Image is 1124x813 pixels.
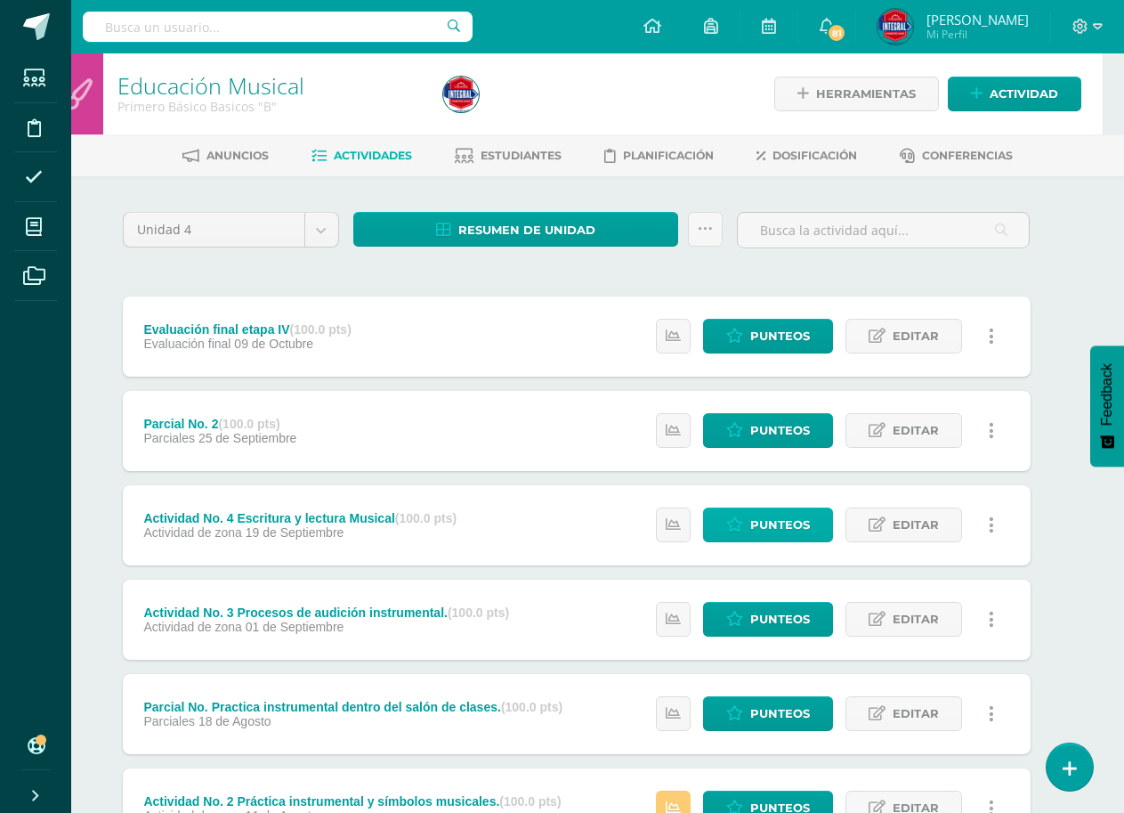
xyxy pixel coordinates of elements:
span: 25 de Septiembre [198,431,297,445]
span: 01 de Septiembre [246,620,344,634]
a: Resumen de unidad [353,212,679,247]
a: Actividades [311,142,412,170]
a: Anuncios [182,142,269,170]
span: Punteos [750,414,810,447]
span: Actividad de zona [143,525,242,540]
strong: (100.0 pts) [395,511,457,525]
span: 19 de Septiembre [246,525,344,540]
span: Feedback [1099,363,1115,426]
span: 09 de Octubre [234,337,313,351]
img: 72ef202106059d2cf8782804515493ae.png [443,77,479,112]
div: Parcial No. Practica instrumental dentro del salón de clases. [143,700,562,714]
a: Punteos [703,696,833,731]
span: Editar [893,697,939,730]
div: Primero Básico Basicos 'B' [117,98,422,115]
h1: Educación Musical [117,73,422,98]
a: Conferencias [900,142,1013,170]
a: Unidad 4 [124,213,338,247]
span: Editar [893,320,939,353]
span: Editar [893,508,939,541]
span: 81 [827,23,846,43]
span: Parciales [143,431,195,445]
div: Parcial No. 2 [143,417,296,431]
a: Estudiantes [455,142,562,170]
a: Punteos [703,602,833,637]
strong: (100.0 pts) [218,417,279,431]
span: Resumen de unidad [458,214,595,247]
a: Planificación [604,142,714,170]
span: Punteos [750,320,810,353]
a: Dosificación [756,142,857,170]
input: Busca un usuario... [83,12,473,42]
span: 18 de Agosto [198,714,271,728]
strong: (100.0 pts) [448,606,509,620]
span: Actividad [990,77,1058,110]
a: Punteos [703,413,833,448]
a: Punteos [703,319,833,354]
span: Actividades [334,149,412,162]
div: Actividad No. 4 Escritura y lectura Musical [143,511,457,525]
span: Conferencias [922,149,1013,162]
span: Editar [893,414,939,447]
span: Actividad de zona [143,620,242,634]
span: Editar [893,603,939,636]
a: Herramientas [774,77,939,111]
div: Actividad No. 3 Procesos de audición instrumental. [143,606,509,620]
img: 72ef202106059d2cf8782804515493ae.png [877,9,913,45]
a: Educación Musical [117,70,304,101]
a: Actividad [948,77,1081,111]
a: Punteos [703,508,833,542]
span: Unidad 4 [137,213,291,247]
span: Estudiantes [481,149,562,162]
strong: (100.0 pts) [501,700,562,714]
input: Busca la actividad aquí... [738,213,1029,248]
span: Punteos [750,697,810,730]
span: Punteos [750,508,810,541]
strong: (100.0 pts) [499,794,561,809]
span: Anuncios [206,149,269,162]
div: Evaluación final etapa IV [143,322,351,337]
span: Herramientas [816,77,916,110]
span: Mi Perfil [926,27,1029,42]
strong: (100.0 pts) [290,322,352,337]
span: Planificación [623,149,714,162]
div: Actividad No. 2 Práctica instrumental y símbolos musicales. [143,794,561,809]
button: Feedback - Mostrar encuesta [1090,346,1124,467]
span: [PERSON_NAME] [926,11,1029,28]
span: Dosificación [772,149,857,162]
span: Punteos [750,603,810,636]
span: Parciales [143,714,195,728]
span: Evaluación final [143,337,230,351]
